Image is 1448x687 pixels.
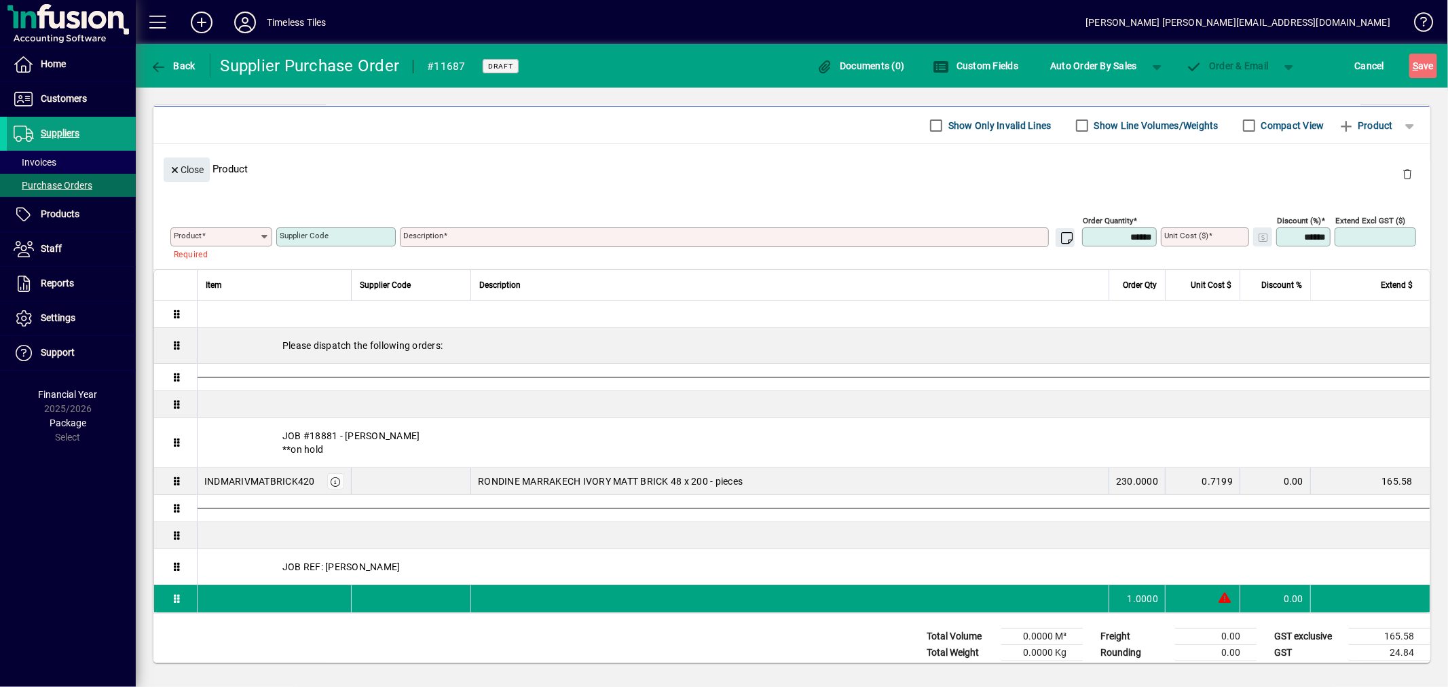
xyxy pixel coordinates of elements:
mat-label: Unit Cost ($) [1164,231,1208,240]
td: GST inclusive [1267,661,1349,678]
span: Unit Cost $ [1191,278,1231,293]
span: Package [50,417,86,428]
span: Purchase Orders [14,180,92,191]
span: Order Qty [1123,278,1157,293]
mat-label: Extend excl GST ($) [1335,216,1405,225]
td: GST exclusive [1267,629,1349,645]
mat-label: Order Quantity [1083,216,1133,225]
td: Total Volume [920,629,1001,645]
span: Support [41,347,75,358]
a: Settings [7,301,136,335]
td: Total Weight [920,645,1001,661]
td: 0.7199 [1165,468,1240,495]
div: Supplier Purchase Order [221,55,400,77]
a: Customers [7,82,136,116]
a: Products [7,198,136,231]
span: Documents (0) [817,60,905,71]
mat-label: Discount (%) [1277,216,1321,225]
span: Staff [41,243,62,254]
td: 190.42 [1349,661,1430,678]
td: GST [1267,645,1349,661]
td: 0.00 [1240,468,1310,495]
mat-label: Supplier Code [280,231,329,240]
mat-label: Description [403,231,443,240]
span: Description [479,278,521,293]
div: Product [153,144,1430,193]
button: Profile [223,10,267,35]
button: Delete [1391,157,1424,190]
span: Custom Fields [933,60,1018,71]
td: 24.84 [1349,645,1430,661]
a: Invoices [7,151,136,174]
span: Cancel [1355,55,1385,77]
td: 165.58 [1310,468,1430,495]
span: Item [206,278,222,293]
div: INDMARIVMATBRICK420 [204,475,315,488]
span: S [1413,60,1418,71]
button: Close [164,157,210,182]
label: Show Line Volumes/Weights [1092,119,1219,132]
mat-label: Product [174,231,202,240]
td: Freight [1094,629,1175,645]
button: Save [1409,54,1437,78]
button: Auto Order By Sales [1043,54,1144,78]
button: Custom Fields [929,54,1022,78]
td: 1.0000 [1109,585,1165,612]
div: [PERSON_NAME] [PERSON_NAME][EMAIL_ADDRESS][DOMAIN_NAME] [1085,12,1390,33]
button: Back [147,54,199,78]
span: Financial Year [39,389,98,400]
a: Reports [7,267,136,301]
div: Timeless Tiles [267,12,326,33]
span: Order & Email [1186,60,1269,71]
span: Close [169,159,204,181]
div: #11687 [427,56,466,77]
span: Customers [41,93,87,104]
td: 0.0000 M³ [1001,629,1083,645]
a: Knowledge Base [1404,3,1431,47]
span: Supplier Code [360,278,411,293]
mat-error: Required [174,246,261,261]
button: Documents (0) [813,54,908,78]
td: 0.00 [1175,645,1257,661]
a: Staff [7,232,136,266]
span: ave [1413,55,1434,77]
span: Reports [41,278,74,289]
span: Invoices [14,157,56,168]
app-page-header-button: Delete [1391,168,1424,180]
button: Order & Email [1179,54,1276,78]
td: Rounding [1094,645,1175,661]
td: 165.58 [1349,629,1430,645]
label: Compact View [1259,119,1324,132]
td: 0.00 [1240,585,1310,612]
span: Discount % [1261,278,1302,293]
span: Suppliers [41,128,79,138]
span: Products [41,208,79,219]
td: 0.00 [1175,629,1257,645]
span: Back [150,60,196,71]
a: Support [7,336,136,370]
div: JOB REF: [PERSON_NAME] [198,549,1430,584]
span: Settings [41,312,75,323]
label: Show Only Invalid Lines [946,119,1052,132]
button: Add [180,10,223,35]
button: Cancel [1352,54,1388,78]
app-page-header-button: Back [136,54,210,78]
a: Home [7,48,136,81]
div: Please dispatch the following orders: [198,328,1430,363]
span: Home [41,58,66,69]
span: RONDINE MARRAKECH IVORY MATT BRICK 48 x 200 - pieces [478,475,743,488]
div: JOB #18881 - [PERSON_NAME] **on hold [198,418,1430,467]
td: 230.0000 [1109,468,1165,495]
a: Purchase Orders [7,174,136,197]
span: Draft [488,62,513,71]
span: Auto Order By Sales [1050,55,1137,77]
td: 0.0000 Kg [1001,645,1083,661]
app-page-header-button: Close [160,163,213,175]
span: Extend $ [1381,278,1413,293]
